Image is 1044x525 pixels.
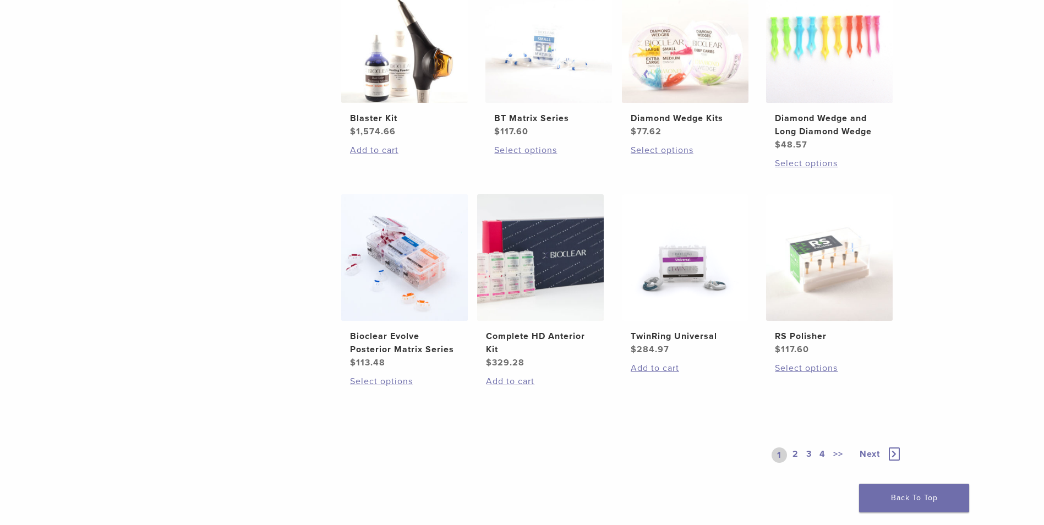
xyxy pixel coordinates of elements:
h2: Blaster Kit [350,112,459,125]
a: Back To Top [859,484,969,512]
img: Complete HD Anterior Kit [477,194,604,321]
span: $ [350,357,356,368]
bdi: 77.62 [631,126,662,137]
a: Bioclear Evolve Posterior Matrix SeriesBioclear Evolve Posterior Matrix Series $113.48 [341,194,469,369]
span: Next [860,449,880,460]
h2: Diamond Wedge and Long Diamond Wedge [775,112,884,138]
a: Select options for “Diamond Wedge and Long Diamond Wedge” [775,157,884,170]
bdi: 117.60 [775,344,809,355]
a: 4 [817,447,828,463]
bdi: 117.60 [494,126,528,137]
span: $ [775,139,781,150]
h2: TwinRing Universal [631,330,740,343]
span: $ [486,357,492,368]
a: Add to cart: “TwinRing Universal” [631,362,740,375]
h2: Diamond Wedge Kits [631,112,740,125]
span: $ [494,126,500,137]
a: Select options for “RS Polisher” [775,362,884,375]
span: $ [775,344,781,355]
a: 3 [804,447,814,463]
h2: Complete HD Anterior Kit [486,330,595,356]
a: 1 [772,447,787,463]
a: Complete HD Anterior KitComplete HD Anterior Kit $329.28 [477,194,605,369]
img: Bioclear Evolve Posterior Matrix Series [341,194,468,321]
a: TwinRing UniversalTwinRing Universal $284.97 [621,194,750,356]
img: TwinRing Universal [622,194,748,321]
a: Add to cart: “Complete HD Anterior Kit” [486,375,595,388]
img: RS Polisher [766,194,893,321]
bdi: 1,574.66 [350,126,396,137]
h2: BT Matrix Series [494,112,603,125]
span: $ [350,126,356,137]
span: $ [631,126,637,137]
a: 2 [790,447,801,463]
a: Select options for “Bioclear Evolve Posterior Matrix Series” [350,375,459,388]
bdi: 113.48 [350,357,385,368]
a: >> [831,447,845,463]
h2: RS Polisher [775,330,884,343]
bdi: 284.97 [631,344,669,355]
a: RS PolisherRS Polisher $117.60 [766,194,894,356]
a: Add to cart: “Blaster Kit” [350,144,459,157]
a: Select options for “Diamond Wedge Kits” [631,144,740,157]
span: $ [631,344,637,355]
bdi: 329.28 [486,357,524,368]
h2: Bioclear Evolve Posterior Matrix Series [350,330,459,356]
a: Select options for “BT Matrix Series” [494,144,603,157]
bdi: 48.57 [775,139,807,150]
